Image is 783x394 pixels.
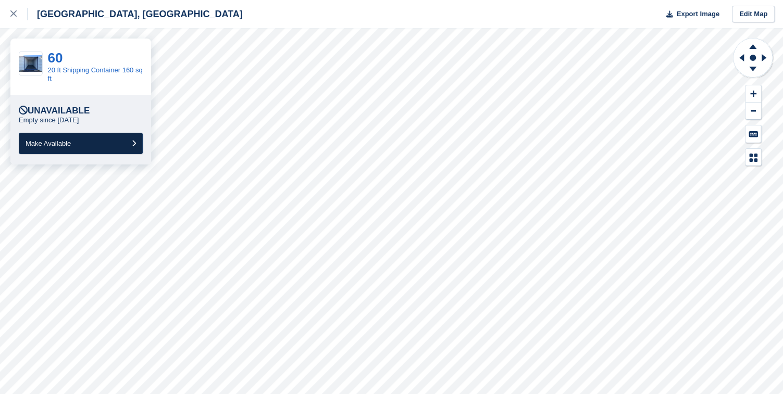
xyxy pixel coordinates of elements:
[19,116,79,124] p: Empty since [DATE]
[48,50,63,66] a: 60
[19,133,143,154] button: Make Available
[676,9,719,19] span: Export Image
[19,55,42,72] img: 20191002_132807987_iOS.jpg
[732,6,775,23] a: Edit Map
[28,8,243,20] div: [GEOGRAPHIC_DATA], [GEOGRAPHIC_DATA]
[48,66,143,82] a: 20 ft Shipping Container 160 sq ft
[660,6,719,23] button: Export Image
[745,149,761,166] button: Map Legend
[745,125,761,143] button: Keyboard Shortcuts
[19,106,90,116] div: Unavailable
[745,103,761,120] button: Zoom Out
[26,139,71,147] span: Make Available
[745,85,761,103] button: Zoom In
